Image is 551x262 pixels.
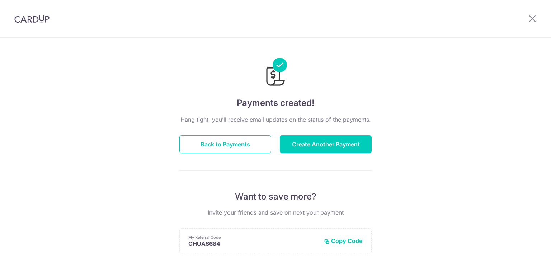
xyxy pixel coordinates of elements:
[264,58,287,88] img: Payments
[179,191,372,202] p: Want to save more?
[324,237,363,244] button: Copy Code
[188,234,318,240] p: My Referral Code
[179,115,372,124] p: Hang tight, you’ll receive email updates on the status of the payments.
[280,135,372,153] button: Create Another Payment
[179,97,372,109] h4: Payments created!
[188,240,318,247] p: CHUAS684
[14,14,50,23] img: CardUp
[505,240,544,258] iframe: Opens a widget where you can find more information
[179,208,372,217] p: Invite your friends and save on next your payment
[179,135,271,153] button: Back to Payments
